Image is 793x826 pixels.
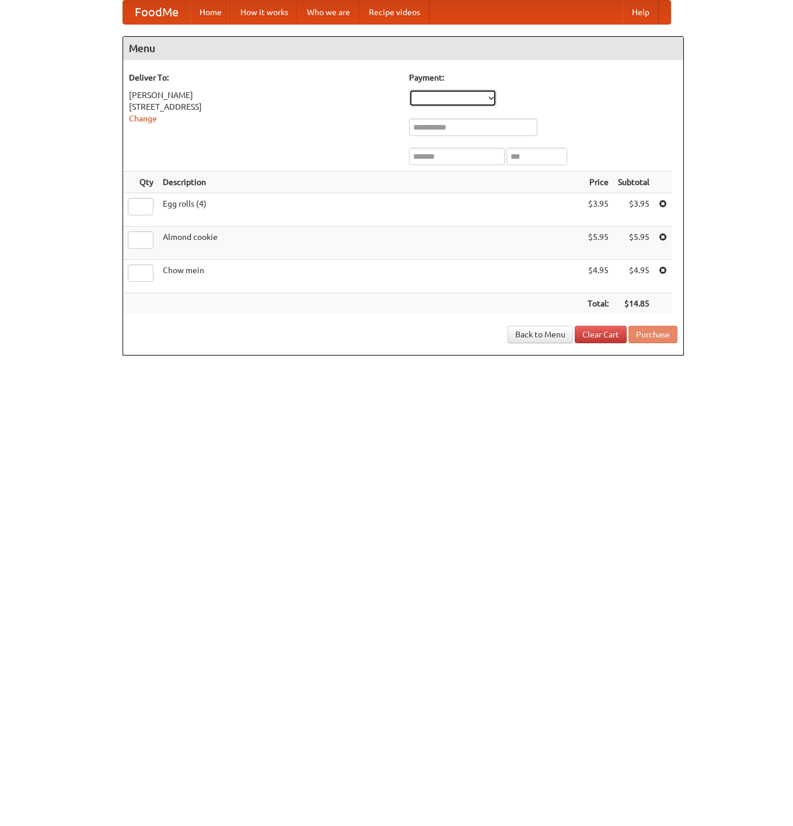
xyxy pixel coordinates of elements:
th: Subtotal [613,172,654,193]
td: $3.95 [613,193,654,226]
h5: Deliver To: [129,72,397,83]
a: Clear Cart [575,326,627,343]
th: Qty [123,172,158,193]
th: $14.85 [613,293,654,315]
button: Purchase [628,326,677,343]
td: Chow mein [158,260,583,293]
a: Who we are [298,1,359,24]
td: $5.95 [613,226,654,260]
a: Change [129,114,157,123]
td: $3.95 [583,193,613,226]
a: Help [623,1,659,24]
th: Price [583,172,613,193]
a: Recipe videos [359,1,429,24]
a: FoodMe [123,1,190,24]
h5: Payment: [409,72,677,83]
td: $5.95 [583,226,613,260]
td: $4.95 [613,260,654,293]
h4: Menu [123,37,683,60]
a: Back to Menu [508,326,573,343]
div: [PERSON_NAME] [129,89,397,101]
th: Description [158,172,583,193]
th: Total: [583,293,613,315]
td: Egg rolls (4) [158,193,583,226]
a: How it works [231,1,298,24]
td: Almond cookie [158,226,583,260]
a: Home [190,1,231,24]
div: [STREET_ADDRESS] [129,101,397,113]
td: $4.95 [583,260,613,293]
